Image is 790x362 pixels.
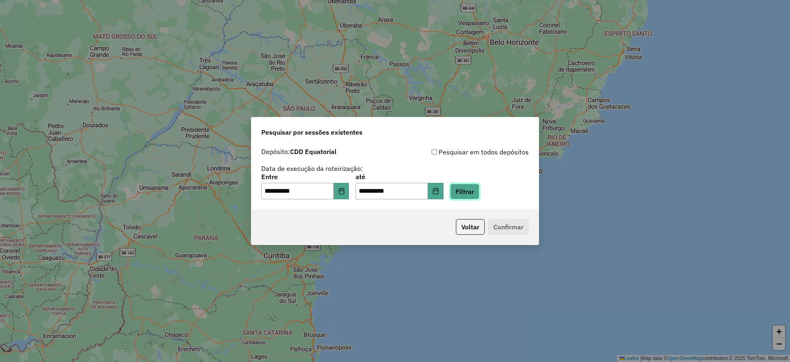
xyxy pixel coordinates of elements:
div: Pesquisar em todos depósitos [395,147,529,157]
strong: CDD Equatorial [290,147,337,156]
button: Voltar [456,219,485,235]
label: Depósito: [261,147,337,156]
button: Filtrar [450,184,479,199]
button: Choose Date [428,183,444,199]
label: até [355,172,443,182]
span: Pesquisar por sessões existentes [261,127,362,137]
button: Choose Date [334,183,349,199]
label: Entre [261,172,349,182]
label: Data de execução da roteirização: [261,163,363,173]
